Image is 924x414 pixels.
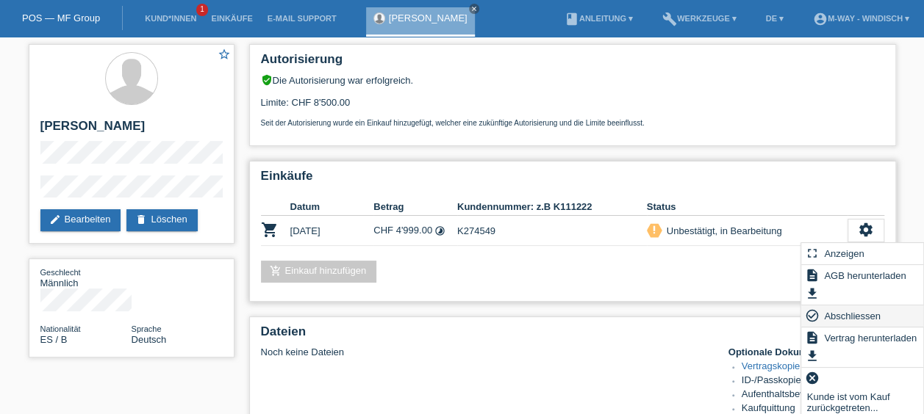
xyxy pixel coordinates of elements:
[261,261,377,283] a: add_shopping_cartEinkauf hinzufügen
[655,14,744,23] a: buildWerkzeuge ▾
[261,221,279,239] i: POSP00028523
[22,12,100,23] a: POS — MF Group
[647,198,848,216] th: Status
[759,14,791,23] a: DE ▾
[40,209,121,231] a: editBearbeiten
[270,265,282,277] i: add_shopping_cart
[457,216,647,246] td: K274549
[470,5,478,12] i: close
[261,86,884,127] div: Limite: CHF 8'500.00
[218,48,231,63] a: star_border
[40,119,223,141] h2: [PERSON_NAME]
[813,12,828,26] i: account_circle
[742,360,863,371] a: Vertragskopie (POWERPAY)
[204,14,259,23] a: Einkäufe
[805,246,820,261] i: fullscreen
[469,4,479,14] a: close
[557,14,640,23] a: bookAnleitung ▾
[389,12,468,23] a: [PERSON_NAME]
[565,12,579,26] i: book
[822,266,908,284] span: AGB herunterladen
[260,14,344,23] a: E-Mail Support
[742,374,884,388] li: ID-/Passkopie
[261,74,273,86] i: verified_user
[261,346,710,357] div: Noch keine Dateien
[822,244,866,262] span: Anzeigen
[40,334,68,345] span: Spanien / B / 03.04.2023
[290,198,374,216] th: Datum
[290,216,374,246] td: [DATE]
[126,209,197,231] a: deleteLöschen
[662,223,782,239] div: Unbestätigt, in Bearbeitung
[196,4,208,16] span: 1
[261,52,884,74] h2: Autorisierung
[373,198,457,216] th: Betrag
[40,324,81,333] span: Nationalität
[261,74,884,86] div: Die Autorisierung war erfolgreich.
[805,286,820,301] i: get_app
[457,198,647,216] th: Kundennummer: z.B K111222
[806,14,917,23] a: account_circlem-way - Windisch ▾
[49,214,61,225] i: edit
[40,266,132,288] div: Männlich
[662,12,677,26] i: build
[132,334,167,345] span: Deutsch
[805,268,820,283] i: description
[373,216,457,246] td: CHF 4'999.00
[261,119,884,127] p: Seit der Autorisierung wurde ein Einkauf hinzugefügt, welcher eine zukünftige Autorisierung und d...
[742,388,884,402] li: Aufenthaltsbewilligung
[40,268,81,277] span: Geschlecht
[858,222,874,238] i: settings
[261,169,884,191] h2: Einkäufe
[218,48,231,61] i: star_border
[137,14,204,23] a: Kund*innen
[728,346,884,357] h4: Optionale Dokumente
[135,214,147,225] i: delete
[434,225,445,236] i: Fixe Raten (24 Raten)
[261,324,884,346] h2: Dateien
[649,225,659,235] i: priority_high
[132,324,162,333] span: Sprache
